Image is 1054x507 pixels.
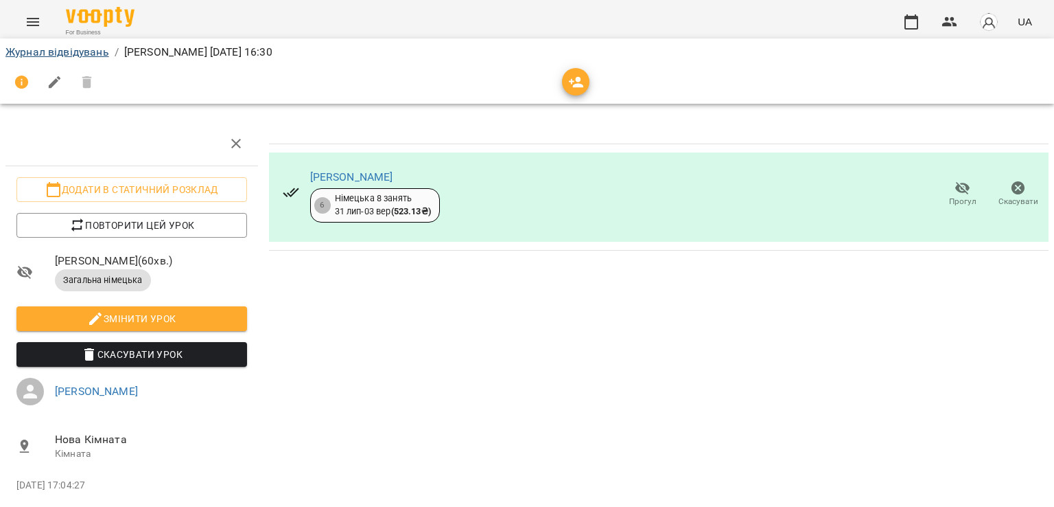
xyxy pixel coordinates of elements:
b: ( 523.13 ₴ ) [391,206,431,216]
span: Додати в статичний розклад [27,181,236,198]
span: Скасувати [998,196,1038,207]
span: Прогул [949,196,976,207]
nav: breadcrumb [5,44,1049,60]
button: Скасувати [990,175,1046,214]
span: Скасувати Урок [27,346,236,363]
li: / [115,44,119,60]
button: Змінити урок [16,306,247,331]
button: Повторити цей урок [16,213,247,238]
a: Журнал відвідувань [5,45,109,58]
button: UA [1012,9,1038,34]
span: Повторити цей урок [27,217,236,234]
a: [PERSON_NAME] [310,170,393,183]
span: UA [1018,14,1032,29]
button: Menu [16,5,49,38]
div: Німецька 8 занять 31 лип - 03 вер [335,192,431,218]
span: [PERSON_NAME] ( 60 хв. ) [55,253,247,269]
p: Кімната [55,447,247,461]
img: Voopty Logo [66,7,134,27]
span: Нова Кімната [55,431,247,448]
span: Змінити урок [27,311,236,327]
div: 6 [314,197,331,214]
button: Прогул [935,175,990,214]
span: Загальна німецька [55,274,151,286]
p: [PERSON_NAME] [DATE] 16:30 [124,44,272,60]
button: Скасувати Урок [16,342,247,367]
span: For Business [66,28,134,37]
img: avatar_s.png [979,12,998,32]
button: Додати в статичний розклад [16,177,247,202]
p: [DATE] 17:04:27 [16,479,247,493]
a: [PERSON_NAME] [55,385,138,398]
